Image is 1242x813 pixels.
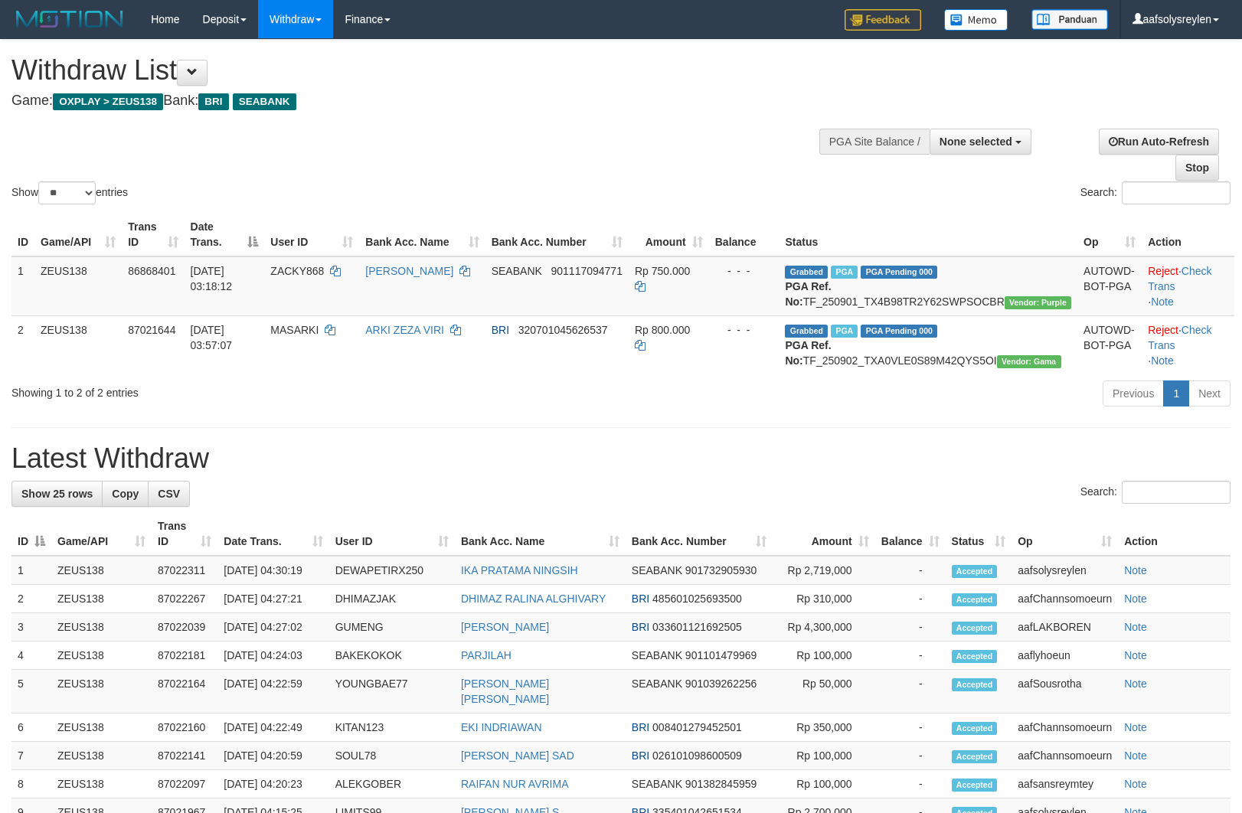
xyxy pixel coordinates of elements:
th: Game/API: activate to sort column ascending [51,512,152,556]
td: aafChannsomoeurn [1012,585,1118,613]
span: SEABANK [632,778,682,790]
a: 1 [1163,380,1189,406]
td: · · [1142,256,1234,316]
h1: Latest Withdraw [11,443,1231,474]
a: IKA PRATAMA NINGSIH [461,564,578,576]
b: PGA Ref. No: [785,280,831,308]
label: Show entries [11,181,128,204]
span: Copy 008401279452501 to clipboard [652,721,742,733]
td: Rp 100,000 [773,642,875,670]
a: CSV [148,481,190,507]
th: Date Trans.: activate to sort column descending [185,213,265,256]
td: Rp 310,000 [773,585,875,613]
a: Note [1124,778,1147,790]
td: 87022181 [152,642,217,670]
td: 1 [11,556,51,585]
td: [DATE] 04:22:49 [217,713,328,742]
th: Bank Acc. Name: activate to sort column ascending [359,213,485,256]
th: ID [11,213,34,256]
td: - [875,713,946,742]
td: 87022039 [152,613,217,642]
td: 5 [11,670,51,713]
th: Action [1118,512,1231,556]
td: ZEUS138 [51,670,152,713]
th: Bank Acc. Name: activate to sort column ascending [455,512,626,556]
td: TF_250901_TX4B98TR2Y62SWPSOCBR [779,256,1077,316]
td: 87022097 [152,770,217,798]
span: Accepted [952,593,998,606]
img: MOTION_logo.png [11,8,128,31]
td: YOUNGBAE77 [329,670,455,713]
span: Copy 026101098600509 to clipboard [652,749,742,762]
th: Balance [709,213,780,256]
td: ZEUS138 [34,315,122,374]
img: Button%20Memo.svg [944,9,1008,31]
td: ZEUS138 [51,556,152,585]
td: 87022160 [152,713,217,742]
span: Accepted [952,622,998,635]
td: [DATE] 04:20:23 [217,770,328,798]
span: Rp 750.000 [635,265,690,277]
th: Trans ID: activate to sort column ascending [122,213,184,256]
a: [PERSON_NAME] [365,265,453,277]
td: - [875,742,946,770]
td: Rp 2,719,000 [773,556,875,585]
input: Search: [1122,181,1231,204]
span: PGA Pending [861,325,937,338]
td: ZEUS138 [51,713,152,742]
span: OXPLAY > ZEUS138 [53,93,163,110]
td: [DATE] 04:27:21 [217,585,328,613]
label: Search: [1080,181,1231,204]
span: Accepted [952,678,998,691]
td: 7 [11,742,51,770]
td: DHIMAZJAK [329,585,455,613]
a: Run Auto-Refresh [1099,129,1219,155]
a: Note [1124,721,1147,733]
td: - [875,670,946,713]
span: BRI [492,324,509,336]
td: ZEUS138 [51,642,152,670]
a: ARKI ZEZA VIRI [365,324,444,336]
a: [PERSON_NAME] [PERSON_NAME] [461,677,549,705]
select: Showentries [38,181,96,204]
img: Feedback.jpg [845,9,921,31]
th: Trans ID: activate to sort column ascending [152,512,217,556]
td: ZEUS138 [34,256,122,316]
span: Copy 901732905930 to clipboard [685,564,757,576]
th: Date Trans.: activate to sort column ascending [217,512,328,556]
th: Status [779,213,1077,256]
span: Copy 901039262256 to clipboard [685,677,757,690]
span: Copy 320701045626537 to clipboard [518,324,608,336]
span: Copy [112,488,139,500]
span: Grabbed [785,266,828,279]
span: CSV [158,488,180,500]
td: 4 [11,642,51,670]
span: ZACKY868 [270,265,324,277]
span: Copy 901101479969 to clipboard [685,649,757,661]
span: Accepted [952,779,998,792]
a: [PERSON_NAME] SAD [461,749,574,762]
td: aafsansreymtey [1012,770,1118,798]
span: BRI [632,721,649,733]
div: - - - [715,322,773,338]
span: SEABANK [233,93,296,110]
td: ALEKGOBER [329,770,455,798]
a: Reject [1148,324,1178,336]
span: Vendor URL: https://trx4.1velocity.biz [1005,296,1071,309]
a: Check Trans [1148,324,1211,351]
td: 87022141 [152,742,217,770]
span: BRI [632,593,649,605]
td: - [875,642,946,670]
span: MASARKI [270,324,319,336]
button: None selected [930,129,1031,155]
td: [DATE] 04:30:19 [217,556,328,585]
td: - [875,770,946,798]
td: Rp 100,000 [773,742,875,770]
td: 87022164 [152,670,217,713]
td: SOUL78 [329,742,455,770]
td: [DATE] 04:24:03 [217,642,328,670]
td: ZEUS138 [51,742,152,770]
span: Copy 901382845959 to clipboard [685,778,757,790]
td: Rp 100,000 [773,770,875,798]
a: Show 25 rows [11,481,103,507]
